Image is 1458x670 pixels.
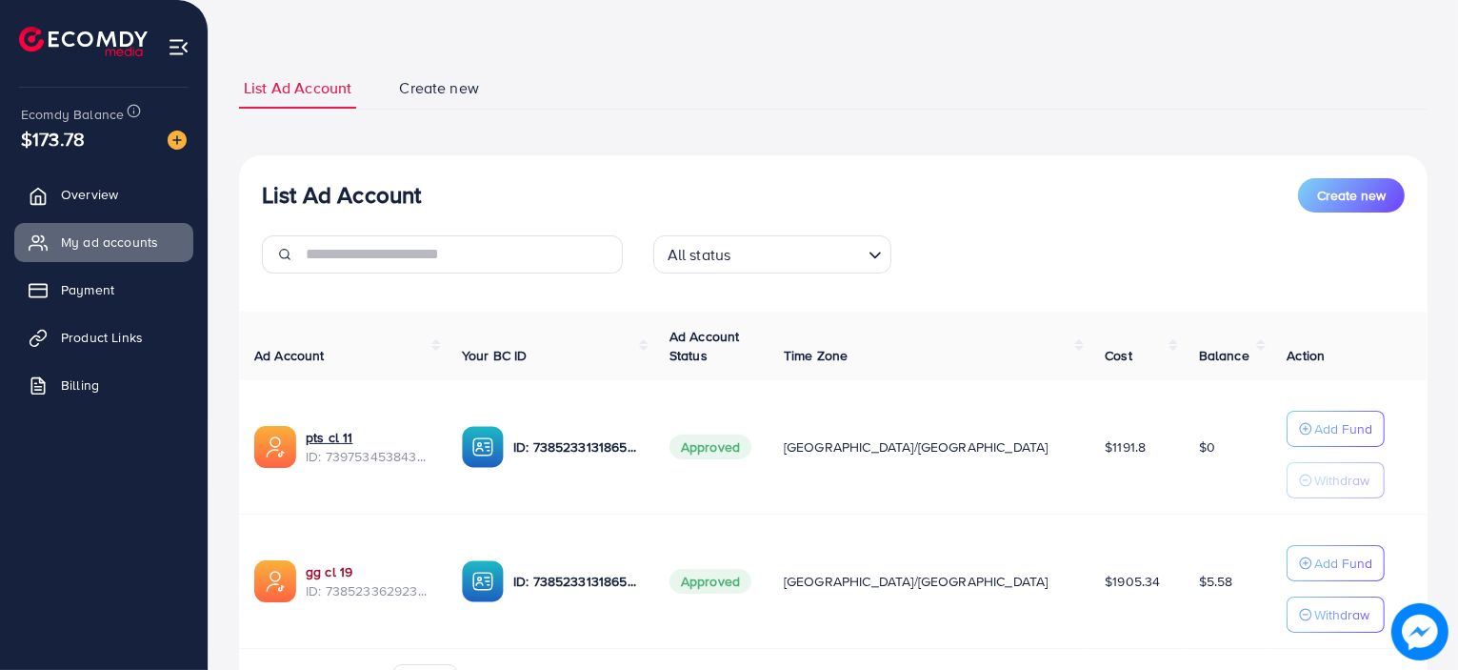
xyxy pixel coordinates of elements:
button: Withdraw [1287,462,1385,498]
span: $1905.34 [1105,572,1160,591]
span: $173.78 [21,125,85,152]
a: gg cl 19 [306,562,431,581]
span: Ecomdy Balance [21,105,124,124]
span: Billing [61,376,99,395]
span: Action [1287,346,1325,365]
img: ic-ads-acc.e4c84228.svg [254,560,296,602]
span: $1191.8 [1105,437,1146,457]
span: Product Links [61,328,143,347]
button: Withdraw [1287,597,1385,633]
img: menu [168,36,190,58]
input: Search for option [736,237,860,269]
span: Your BC ID [462,346,528,365]
button: Add Fund [1287,411,1385,447]
div: <span class='underline'>gg cl 19</span></br>7385233629238247440 [306,562,431,601]
a: Product Links [14,318,193,356]
span: Create new [1317,186,1386,205]
button: Add Fund [1287,545,1385,581]
span: Payment [61,280,114,299]
a: Billing [14,366,193,404]
a: My ad accounts [14,223,193,261]
span: Approved [669,569,751,594]
span: Overview [61,185,118,204]
span: Ad Account [254,346,325,365]
div: <span class='underline'>pts cl 11</span></br>7397534538433347585 [306,428,431,467]
button: Create new [1298,178,1405,213]
p: Withdraw [1314,469,1369,492]
span: Approved [669,435,751,459]
span: Balance [1199,346,1249,365]
a: Overview [14,175,193,213]
span: ID: 7385233629238247440 [306,581,431,600]
span: Create new [399,77,479,99]
a: Payment [14,271,193,309]
span: $5.58 [1199,572,1233,591]
img: ic-ba-acc.ded83a64.svg [462,426,504,468]
div: Search for option [653,235,891,274]
span: All status [664,241,735,269]
h3: List Ad Account [262,181,421,209]
span: [GEOGRAPHIC_DATA]/[GEOGRAPHIC_DATA] [784,437,1049,457]
p: Add Fund [1314,552,1372,575]
span: ID: 7397534538433347585 [306,447,431,466]
a: pts cl 11 [306,428,431,447]
span: Time Zone [784,346,848,365]
span: [GEOGRAPHIC_DATA]/[GEOGRAPHIC_DATA] [784,572,1049,591]
img: image [168,131,187,150]
img: ic-ba-acc.ded83a64.svg [462,560,504,602]
img: image [1392,604,1448,660]
p: ID: 7385233131865063425 [513,570,639,593]
span: List Ad Account [244,77,351,99]
span: Cost [1105,346,1132,365]
span: $0 [1199,437,1215,457]
p: ID: 7385233131865063425 [513,436,639,458]
p: Add Fund [1314,417,1372,440]
span: Ad Account Status [669,327,740,365]
span: My ad accounts [61,233,158,252]
img: logo [19,27,148,56]
img: ic-ads-acc.e4c84228.svg [254,426,296,468]
p: Withdraw [1314,603,1369,626]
